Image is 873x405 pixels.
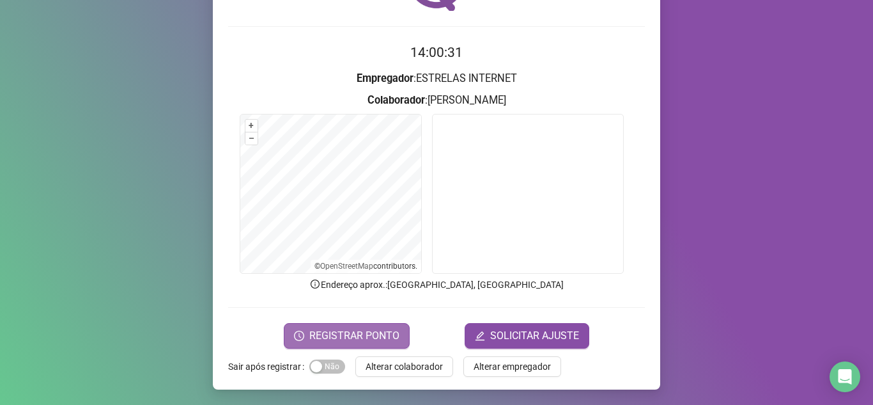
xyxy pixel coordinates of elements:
[228,70,645,87] h3: : ESTRELAS INTERNET
[463,356,561,377] button: Alterar empregador
[357,72,413,84] strong: Empregador
[490,328,579,344] span: SOLICITAR AJUSTE
[465,323,589,349] button: editSOLICITAR AJUSTE
[830,361,860,392] div: Open Intercom Messenger
[309,328,399,344] span: REGISTRAR PONTO
[474,360,551,374] span: Alterar empregador
[228,92,645,109] h3: : [PERSON_NAME]
[366,360,443,374] span: Alterar colaborador
[355,356,453,377] button: Alterar colaborador
[284,323,410,349] button: REGISTRAR PONTO
[314,262,417,271] li: © contributors.
[309,278,321,290] span: info-circle
[245,132,258,145] button: –
[475,331,485,341] span: edit
[228,356,309,377] label: Sair após registrar
[410,45,463,60] time: 14:00:31
[245,120,258,132] button: +
[320,262,373,271] a: OpenStreetMap
[294,331,304,341] span: clock-circle
[367,94,425,106] strong: Colaborador
[228,278,645,292] p: Endereço aprox. : [GEOGRAPHIC_DATA], [GEOGRAPHIC_DATA]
